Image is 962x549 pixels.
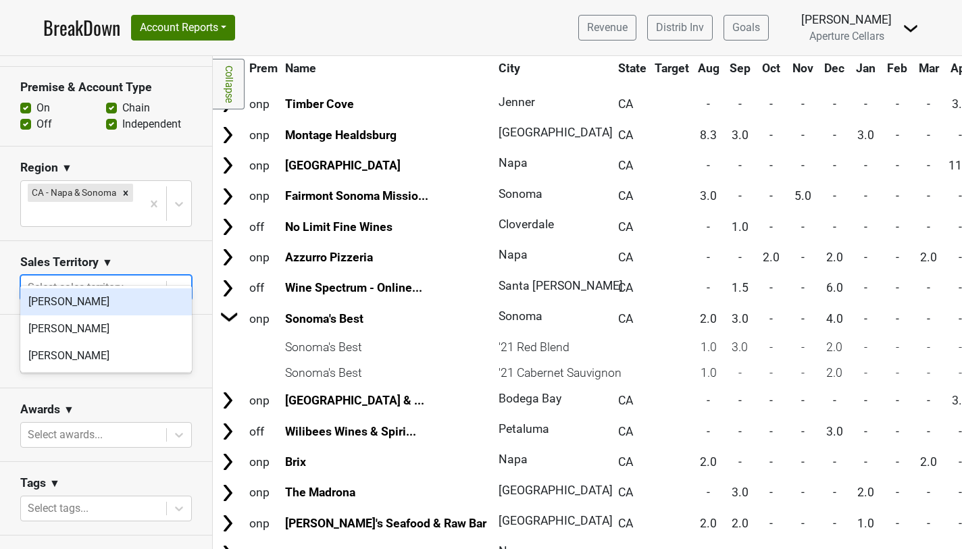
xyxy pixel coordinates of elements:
span: - [959,312,962,325]
span: - [864,97,867,111]
span: - [707,394,710,407]
span: Bodega Bay [499,392,561,405]
td: Sonoma's Best [282,361,495,385]
span: Santa [PERSON_NAME] [499,279,623,292]
td: off [246,273,281,303]
div: CA - Napa & Sonoma [28,184,118,201]
a: [GEOGRAPHIC_DATA] [285,159,401,172]
span: - [769,425,773,438]
span: - [896,189,899,203]
span: - [959,486,962,499]
td: 2.0 [819,361,850,385]
span: - [801,159,805,172]
span: - [864,251,867,264]
span: - [927,220,930,234]
span: 3.0 [826,425,843,438]
th: Oct: activate to sort column ascending [757,56,787,80]
span: - [707,220,710,234]
span: - [927,97,930,111]
span: - [801,281,805,294]
td: '21 Red Blend [495,335,613,359]
img: Arrow right [218,125,238,145]
td: off [246,417,281,446]
span: - [833,128,836,142]
td: - [788,335,818,359]
div: Remove CA - Napa & Sonoma [118,184,133,201]
h3: Region [20,161,58,175]
label: Off [36,116,52,132]
td: - [914,361,944,385]
td: Sonoma's Best [282,335,495,359]
span: 2.0 [920,455,937,469]
span: 1.0 [857,517,874,530]
th: Prem: activate to sort column ascending [246,56,281,80]
span: CA [618,189,633,203]
span: - [738,394,742,407]
span: - [738,425,742,438]
img: Arrow right [218,155,238,176]
span: - [896,394,899,407]
div: [PERSON_NAME] [20,315,192,342]
span: - [801,312,805,325]
th: Name: activate to sort column ascending [282,56,495,80]
a: Timber Cove [285,97,354,111]
span: - [769,455,773,469]
span: Name [285,61,316,75]
a: Sonoma's Best [285,312,363,325]
span: - [769,281,773,294]
th: State: activate to sort column ascending [615,56,650,80]
span: Petaluma [499,422,549,436]
span: Sonoma [499,309,542,323]
span: - [896,517,899,530]
a: [GEOGRAPHIC_DATA] & ... [285,394,424,407]
span: 2.0 [857,486,874,499]
td: 1.0 [693,361,724,385]
span: - [833,455,836,469]
span: - [801,128,805,142]
span: - [927,159,930,172]
a: No Limit Fine Wines [285,220,393,234]
img: Arrow right [218,513,238,533]
span: - [707,486,710,499]
span: 2.0 [763,251,780,264]
span: - [896,159,899,172]
span: - [769,97,773,111]
span: - [801,394,805,407]
span: CA [618,281,633,294]
img: Dropdown Menu [903,20,919,36]
span: - [864,312,867,325]
th: Jan: activate to sort column ascending [851,56,881,80]
h3: Tags [20,476,46,490]
span: 2.0 [732,517,749,530]
td: - [882,361,913,385]
th: Target: activate to sort column ascending [651,56,692,80]
span: CA [618,425,633,438]
span: 2.0 [700,455,717,469]
img: Arrow right [218,452,238,472]
th: Aug: activate to sort column ascending [693,56,724,80]
span: - [801,486,805,499]
span: - [927,189,930,203]
span: CA [618,486,633,499]
span: CA [618,455,633,469]
span: CA [618,251,633,264]
span: 4.0 [826,312,843,325]
span: - [959,281,962,294]
span: - [927,517,930,530]
span: - [833,220,836,234]
td: - [725,361,755,385]
label: Independent [122,116,181,132]
td: onp [246,304,281,333]
span: [GEOGRAPHIC_DATA] [499,514,613,527]
span: 3.0 [700,189,717,203]
span: - [769,128,773,142]
a: Distrib Inv [647,15,713,41]
td: onp [246,386,281,415]
span: CA [618,128,633,142]
span: - [801,220,805,234]
div: [PERSON_NAME] [20,288,192,315]
div: [PERSON_NAME] [801,11,892,28]
td: - [757,361,787,385]
td: - [851,335,881,359]
td: - [851,361,881,385]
